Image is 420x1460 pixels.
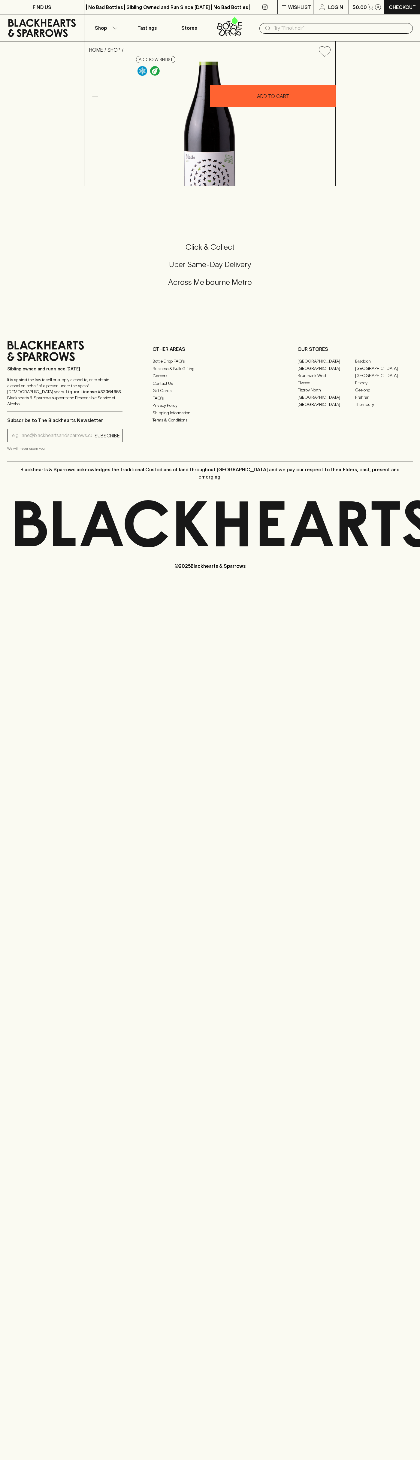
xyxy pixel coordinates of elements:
[355,357,413,365] a: Braddon
[7,417,122,424] p: Subscribe to The Blackhearts Newsletter
[136,56,175,63] button: Add to wishlist
[84,62,335,186] img: 39755.png
[298,365,355,372] a: [GEOGRAPHIC_DATA]
[150,66,160,76] img: Organic
[210,85,336,107] button: ADD TO CART
[355,386,413,394] a: Geelong
[355,379,413,386] a: Fitzroy
[274,23,408,33] input: Try "Pinot noir"
[95,432,120,439] p: SUBSCRIBE
[107,47,120,53] a: SHOP
[181,24,197,32] p: Stores
[33,4,51,11] p: FIND US
[355,394,413,401] a: Prahran
[136,65,149,77] a: Wonderful as is, but a slight chill will enhance the aromatics and give it a beautiful crunch.
[12,466,408,480] p: Blackhearts & Sparrows acknowledges the traditional Custodians of land throughout [GEOGRAPHIC_DAT...
[95,24,107,32] p: Shop
[137,66,147,76] img: Chilled Red
[298,372,355,379] a: Brunswick West
[92,429,122,442] button: SUBSCRIBE
[7,446,122,452] p: We will never spam you
[153,387,268,394] a: Gift Cards
[66,389,121,394] strong: Liquor License #32064953
[153,345,268,353] p: OTHER AREAS
[389,4,416,11] p: Checkout
[288,4,311,11] p: Wishlist
[298,394,355,401] a: [GEOGRAPHIC_DATA]
[7,277,413,287] h5: Across Melbourne Metro
[12,431,92,440] input: e.g. jane@blackheartsandsparrows.com.au
[298,401,355,408] a: [GEOGRAPHIC_DATA]
[298,357,355,365] a: [GEOGRAPHIC_DATA]
[153,380,268,387] a: Contact Us
[153,409,268,416] a: Shipping Information
[355,372,413,379] a: [GEOGRAPHIC_DATA]
[7,366,122,372] p: Sibling owned and run since [DATE]
[298,386,355,394] a: Fitzroy North
[137,24,157,32] p: Tastings
[257,93,289,100] p: ADD TO CART
[153,417,268,424] a: Terms & Conditions
[153,358,268,365] a: Bottle Drop FAQ's
[149,65,161,77] a: Organic
[377,5,379,9] p: 0
[7,218,413,319] div: Call to action block
[355,401,413,408] a: Thornbury
[84,14,126,41] button: Shop
[153,402,268,409] a: Privacy Policy
[153,373,268,380] a: Careers
[89,47,103,53] a: HOME
[298,345,413,353] p: OUR STORES
[355,365,413,372] a: [GEOGRAPHIC_DATA]
[7,242,413,252] h5: Click & Collect
[316,44,333,59] button: Add to wishlist
[153,365,268,372] a: Business & Bulk Gifting
[7,377,122,407] p: It is against the law to sell or supply alcohol to, or to obtain alcohol on behalf of a person un...
[168,14,210,41] a: Stores
[153,394,268,402] a: FAQ's
[328,4,343,11] p: Login
[352,4,367,11] p: $0.00
[298,379,355,386] a: Elwood
[7,260,413,269] h5: Uber Same-Day Delivery
[126,14,168,41] a: Tastings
